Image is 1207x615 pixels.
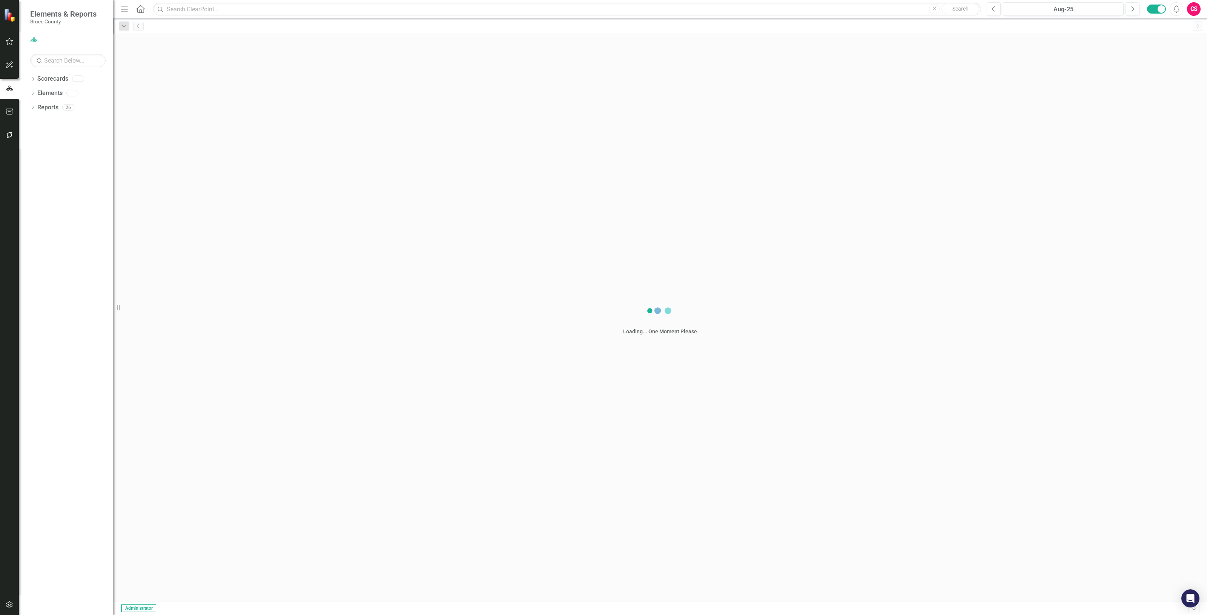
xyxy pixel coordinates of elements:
small: Bruce County [30,18,97,25]
input: Search Below... [30,54,106,67]
div: Open Intercom Messenger [1181,589,1199,607]
button: Search [941,4,979,14]
a: Reports [37,103,58,112]
div: Loading... One Moment Please [623,328,697,335]
div: Aug-25 [1006,5,1121,14]
div: 26 [62,104,74,110]
span: Search [952,6,969,12]
a: Scorecards [37,75,68,83]
input: Search ClearPoint... [153,3,981,16]
span: Administrator [121,604,156,612]
img: ClearPoint Strategy [3,8,18,22]
button: Aug-25 [1003,2,1124,16]
button: CS [1187,2,1201,16]
a: Elements [37,89,63,98]
span: Elements & Reports [30,9,97,18]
